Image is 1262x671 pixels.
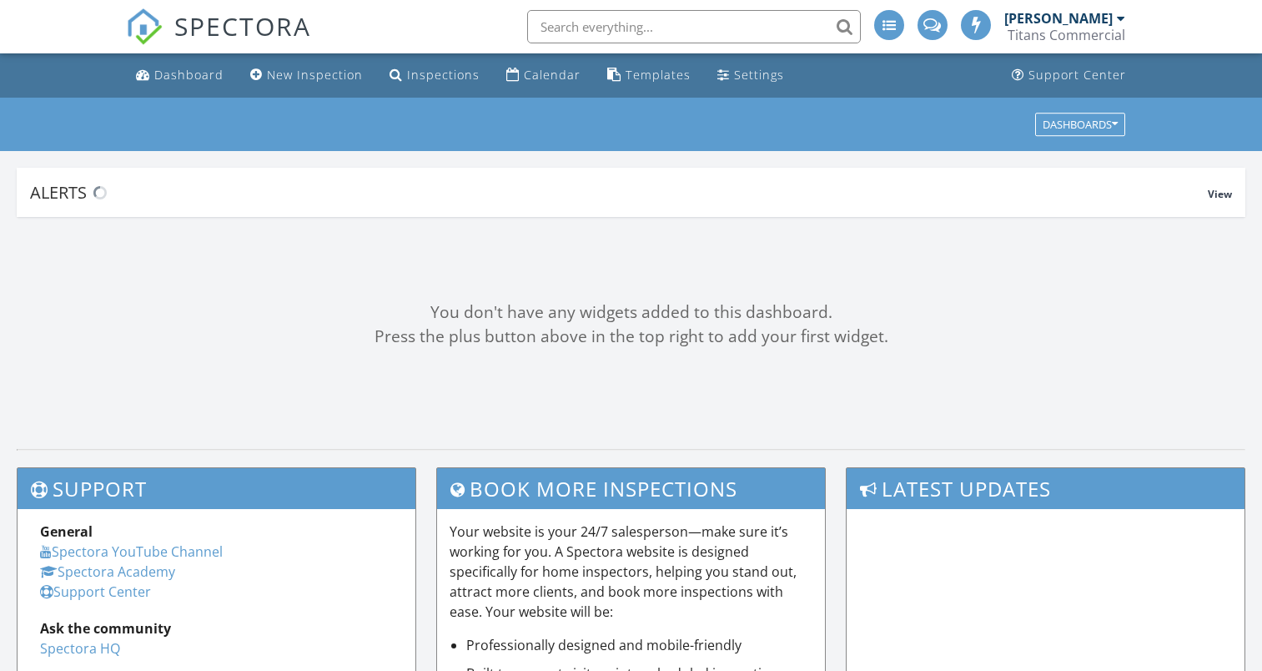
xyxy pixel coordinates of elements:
div: [PERSON_NAME] [1004,10,1113,27]
h3: Book More Inspections [437,468,825,509]
a: Settings [711,60,791,91]
div: Ask the community [40,618,393,638]
div: Dashboards [1043,119,1118,130]
a: Calendar [500,60,587,91]
div: Alerts [30,181,1208,204]
a: Spectora HQ [40,639,120,658]
div: Inspections [407,67,480,83]
button: Dashboards [1035,113,1125,136]
h3: Support [18,468,415,509]
a: Dashboard [129,60,230,91]
div: New Inspection [267,67,363,83]
a: Spectora YouTube Channel [40,542,223,561]
div: Settings [734,67,784,83]
a: Templates [601,60,697,91]
div: Dashboard [154,67,224,83]
p: Your website is your 24/7 salesperson—make sure it’s working for you. A Spectora website is desig... [450,522,812,622]
strong: General [40,522,93,541]
span: SPECTORA [174,8,311,43]
div: Titans Commercial [1008,27,1125,43]
a: Support Center [40,583,151,601]
div: Calendar [524,67,581,83]
div: Press the plus button above in the top right to add your first widget. [17,325,1245,349]
span: View [1208,187,1232,201]
h3: Latest Updates [847,468,1244,509]
a: Inspections [383,60,486,91]
div: You don't have any widgets added to this dashboard. [17,300,1245,325]
a: Spectora Academy [40,563,175,581]
input: Search everything... [527,10,861,43]
div: Templates [626,67,691,83]
a: SPECTORA [126,23,311,58]
a: Support Center [1005,60,1133,91]
a: New Inspection [244,60,370,91]
img: The Best Home Inspection Software - Spectora [126,8,163,45]
li: Professionally designed and mobile-friendly [466,635,812,655]
div: Support Center [1028,67,1126,83]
